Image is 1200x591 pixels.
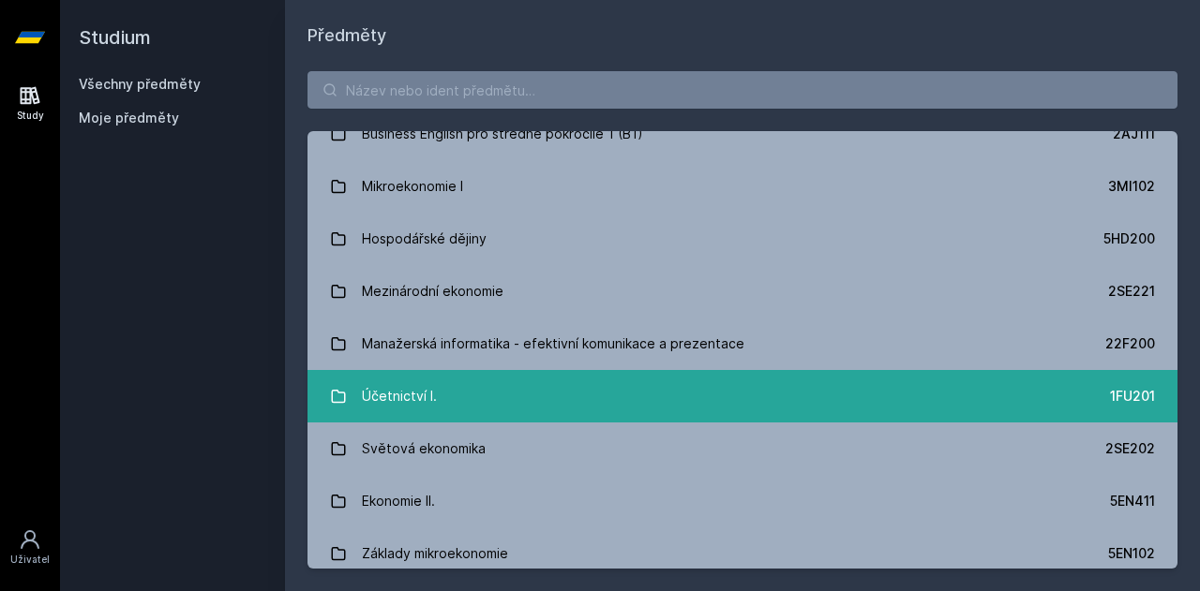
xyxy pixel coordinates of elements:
[307,213,1177,265] a: Hospodářské dějiny 5HD200
[1110,387,1155,406] div: 1FU201
[362,482,435,520] div: Ekonomie II.
[79,76,201,92] a: Všechny předměty
[362,115,643,153] div: Business English pro středně pokročilé 1 (B1)
[362,273,503,310] div: Mezinárodní ekonomie
[307,71,1177,109] input: Název nebo ident předmětu…
[1108,544,1155,563] div: 5EN102
[362,168,463,205] div: Mikroekonomie I
[1105,439,1155,458] div: 2SE202
[1110,492,1155,510] div: 5EN411
[362,220,487,258] div: Hospodářské dějiny
[362,535,508,572] div: Základy mikroekonomie
[17,109,44,123] div: Study
[1108,177,1155,196] div: 3MI102
[362,430,486,467] div: Světová ekonomika
[307,370,1177,422] a: Účetnictví I. 1FU201
[4,519,56,576] a: Uživatel
[1105,334,1155,353] div: 22F200
[307,160,1177,213] a: Mikroekonomie I 3MI102
[362,325,744,362] div: Manažerská informatika - efektivní komunikace a prezentace
[307,22,1177,49] h1: Předměty
[307,108,1177,160] a: Business English pro středně pokročilé 1 (B1) 2AJ111
[1103,229,1155,248] div: 5HD200
[1113,125,1155,143] div: 2AJ111
[307,527,1177,580] a: Základy mikroekonomie 5EN102
[307,318,1177,370] a: Manažerská informatika - efektivní komunikace a prezentace 22F200
[10,553,50,567] div: Uživatel
[79,109,179,127] span: Moje předměty
[4,75,56,132] a: Study
[1108,282,1155,301] div: 2SE221
[307,475,1177,527] a: Ekonomie II. 5EN411
[307,422,1177,475] a: Světová ekonomika 2SE202
[362,377,437,415] div: Účetnictví I.
[307,265,1177,318] a: Mezinárodní ekonomie 2SE221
